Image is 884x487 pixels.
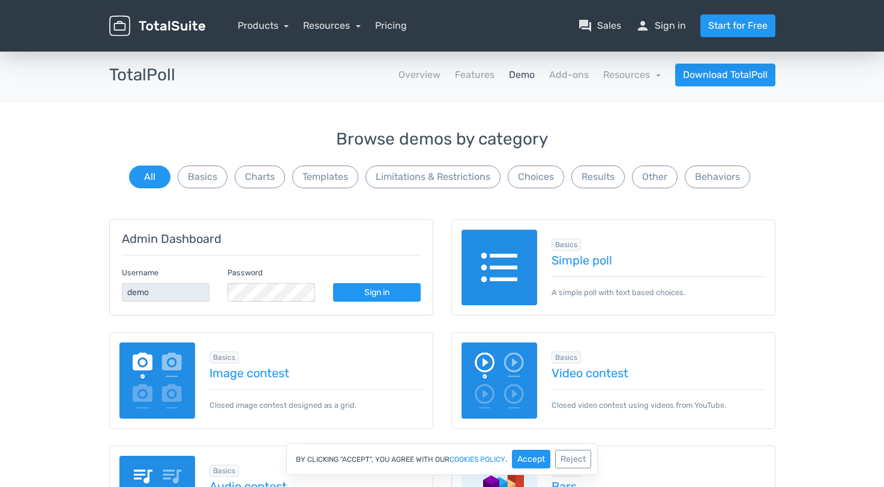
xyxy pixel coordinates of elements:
h5: Admin Dashboard [122,232,421,245]
span: question_answer [578,19,592,33]
a: cookies policy [450,456,505,463]
a: Add-ons [549,68,589,82]
a: Resources [603,69,661,80]
span: Browse all in Basics [552,239,581,251]
label: Password [227,267,263,278]
button: Results [571,166,625,188]
span: Browse all in Basics [209,351,239,363]
a: question_answerSales [578,19,621,33]
button: Basics [178,166,227,188]
p: Closed video contest using videos from YouTube. [552,389,765,411]
a: Overview [398,68,440,82]
a: Sign in [333,283,421,302]
img: image-poll.png.webp [119,342,196,419]
a: Image contest [209,366,423,380]
p: Closed image contest designed as a grid. [209,389,423,411]
a: Demo [509,68,535,82]
button: Templates [292,166,358,188]
button: Reject [555,450,591,468]
button: Limitations & Restrictions [365,166,501,188]
img: video-poll.png.webp [462,342,538,419]
h3: TotalPoll [109,66,175,85]
label: Username [122,267,158,278]
a: personSign in [636,19,686,33]
img: TotalSuite for WordPress [109,16,205,37]
a: Features [455,68,495,82]
a: Download TotalPoll [675,64,775,86]
button: All [129,166,170,188]
a: Products [238,20,289,31]
a: Resources [303,20,361,31]
a: Video contest [552,366,765,380]
a: Simple poll [552,254,765,267]
h3: Browse demos by category [109,130,775,149]
button: Charts [235,166,285,188]
span: person [636,19,650,33]
a: Start for Free [700,14,775,37]
a: Pricing [375,19,407,33]
button: Behaviors [685,166,750,188]
button: Accept [512,450,550,468]
span: Browse all in Basics [552,351,581,363]
button: Other [632,166,678,188]
button: Choices [508,166,564,188]
div: By clicking "Accept", you agree with our . [286,443,598,475]
p: A simple poll with text based choices. [552,276,765,298]
img: text-poll.png.webp [462,230,538,306]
